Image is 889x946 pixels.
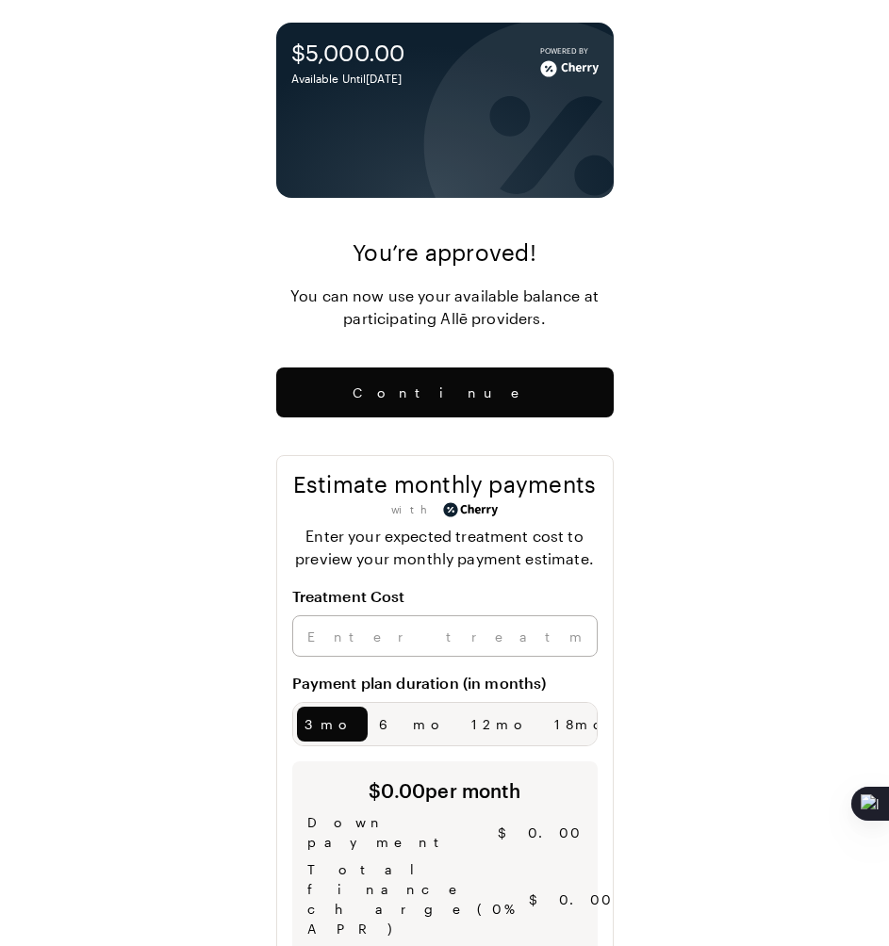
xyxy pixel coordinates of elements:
[292,525,598,570] p: Enter your expected treatment cost to preview your monthly payment estimate.
[292,672,598,694] p: Payment plan duration (in months)
[305,714,360,734] p: 3 mo
[554,714,616,734] p: 18 mo
[276,285,614,330] p: You can now use your available balance at participating Allē providers.
[307,859,529,938] p: Total finance charge (0% APR)
[307,812,498,852] p: Down payment
[379,714,453,734] p: 6 mo
[369,776,520,805] p: $0.00 per month
[498,823,583,842] p: $0.00
[291,70,405,87] p: Available Until [DATE]
[276,367,614,417] button: Continue
[540,45,599,57] p: Powered By
[291,36,405,70] p: $5,000.00
[276,236,614,269] p: You’re approved!
[292,615,598,657] input: Enter treatment total
[292,585,598,608] p: Treatment Cost
[471,714,535,734] p: 12 mo
[292,471,598,498] p: Estimate monthly payments
[529,889,614,909] p: $0.00
[391,502,439,518] p: with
